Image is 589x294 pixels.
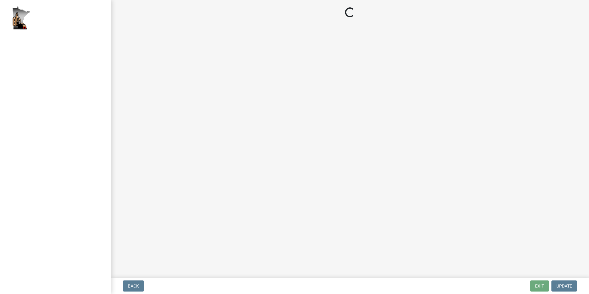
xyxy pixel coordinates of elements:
[530,280,549,292] button: Exit
[551,280,577,292] button: Update
[556,284,572,288] span: Update
[123,280,144,292] button: Back
[128,284,139,288] span: Back
[12,6,31,30] img: Houston County, Minnesota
